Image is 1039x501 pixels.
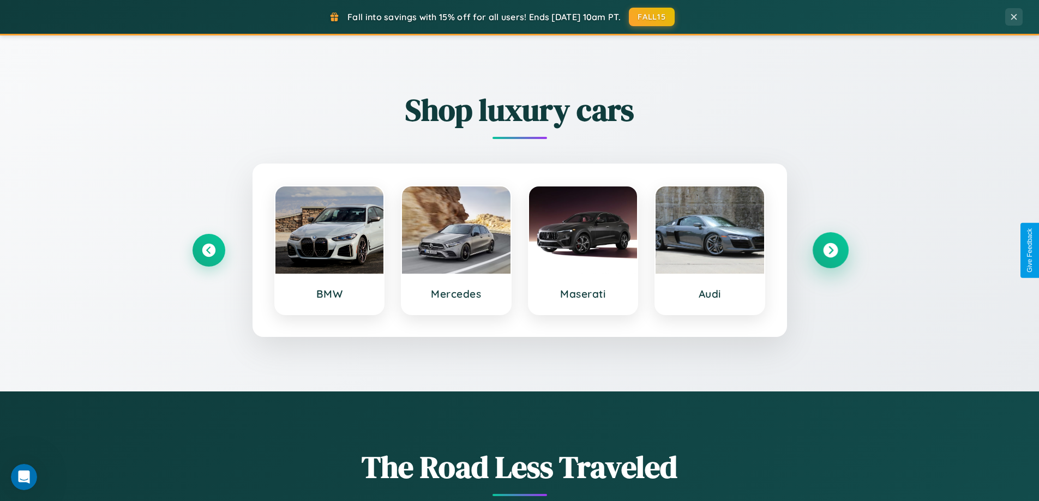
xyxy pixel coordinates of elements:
[413,287,500,300] h3: Mercedes
[540,287,627,300] h3: Maserati
[347,11,621,22] span: Fall into savings with 15% off for all users! Ends [DATE] 10am PT.
[629,8,675,26] button: FALL15
[193,446,847,488] h1: The Road Less Traveled
[666,287,753,300] h3: Audi
[286,287,373,300] h3: BMW
[193,89,847,131] h2: Shop luxury cars
[11,464,37,490] iframe: Intercom live chat
[1026,228,1034,273] div: Give Feedback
